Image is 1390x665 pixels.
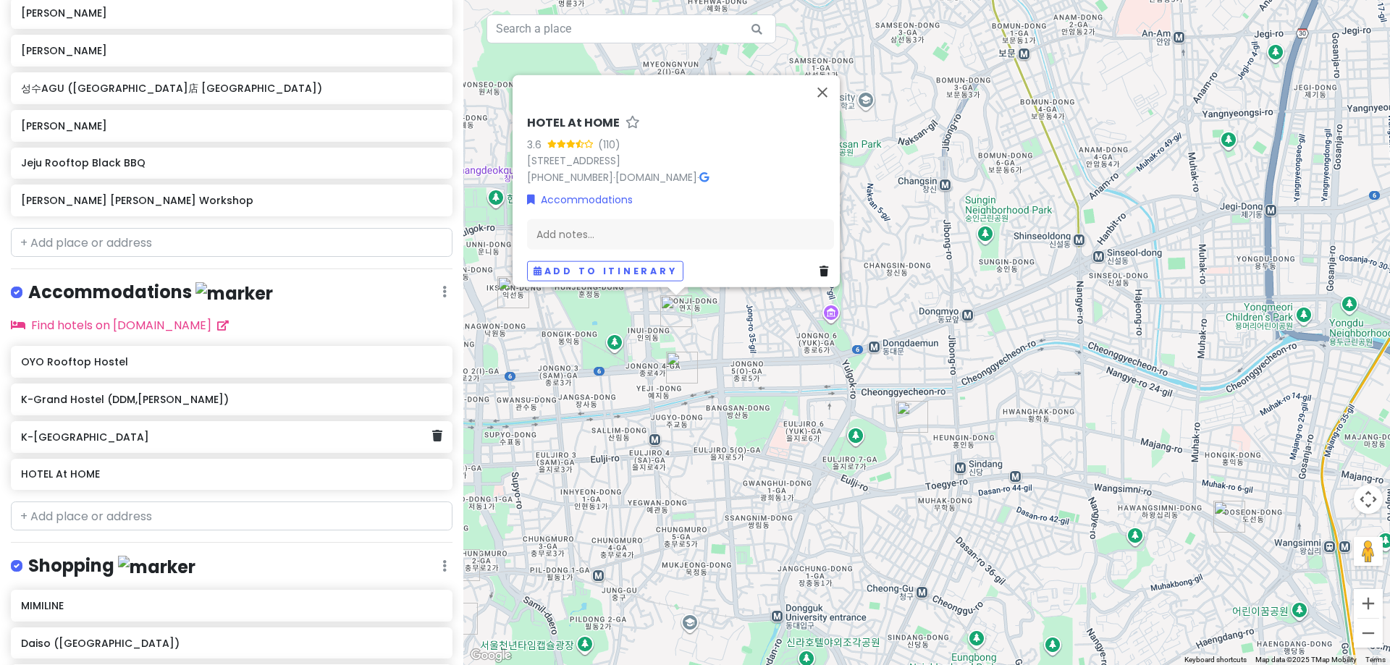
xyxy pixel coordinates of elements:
div: Daiso (Myeongdong Station Branch) [448,549,480,581]
h6: Daiso ([GEOGRAPHIC_DATA]) [21,637,442,650]
button: Close [805,75,840,109]
h6: K-[GEOGRAPHIC_DATA] [21,431,431,444]
input: + Add place or address [11,228,452,257]
img: marker [195,282,273,305]
div: MIMILINE [896,401,928,433]
a: Find hotels on [DOMAIN_NAME] [11,317,229,334]
input: + Add place or address [11,501,452,530]
a: [DOMAIN_NAME] [615,169,697,184]
div: · · [527,115,834,185]
span: Map data ©2025 TMap Mobility [1255,656,1357,664]
div: 3.6 [527,136,547,152]
h6: [PERSON_NAME] [PERSON_NAME] Workshop [21,194,442,207]
i: Google Maps [699,171,709,182]
div: Ikseon Chwihyang [497,276,529,308]
h6: HOTEL At HOME [527,115,620,130]
h4: Accommodations [28,281,273,305]
a: Terms [1365,656,1386,664]
div: Gwangjang Market [666,352,698,384]
button: Zoom in [1354,589,1383,618]
h6: [PERSON_NAME] [21,7,442,20]
h6: MIMILINE [21,599,442,612]
a: [STREET_ADDRESS] [527,153,620,167]
a: [PHONE_NUMBER] [527,169,613,184]
h6: HOTEL At HOME [21,467,442,480]
h6: 성수AGU ([GEOGRAPHIC_DATA]店 [GEOGRAPHIC_DATA]) [21,82,442,95]
div: (110) [598,136,620,152]
h6: Jeju Rooftop Black BBQ [21,156,442,169]
a: Delete place [820,263,834,279]
h6: [PERSON_NAME] [21,44,442,57]
input: Search a place [486,14,776,43]
button: Drag Pegman onto the map to open Street View [1354,537,1383,566]
button: Add to itinerary [527,261,683,281]
div: OYO Rooftop Hostel [446,603,478,635]
h6: K-Grand Hostel (DDM,[PERSON_NAME]) [21,393,442,406]
div: K-Grand Hostel (DDM,Wangsimni) [1213,501,1245,533]
div: Add notes... [527,219,834,249]
div: HOTEL At HOME [660,295,692,327]
a: Accommodations [527,191,633,207]
a: Star place [625,115,640,130]
img: marker [118,556,195,578]
h6: [PERSON_NAME] [21,119,442,132]
a: Open this area in Google Maps (opens a new window) [467,646,515,665]
button: Map camera controls [1354,485,1383,514]
img: Google [467,646,515,665]
button: Keyboard shortcuts [1184,655,1247,665]
h6: OYO Rooftop Hostel [21,355,442,368]
h4: Shopping [28,554,195,578]
button: Zoom out [1354,619,1383,648]
a: Delete place [432,427,442,446]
